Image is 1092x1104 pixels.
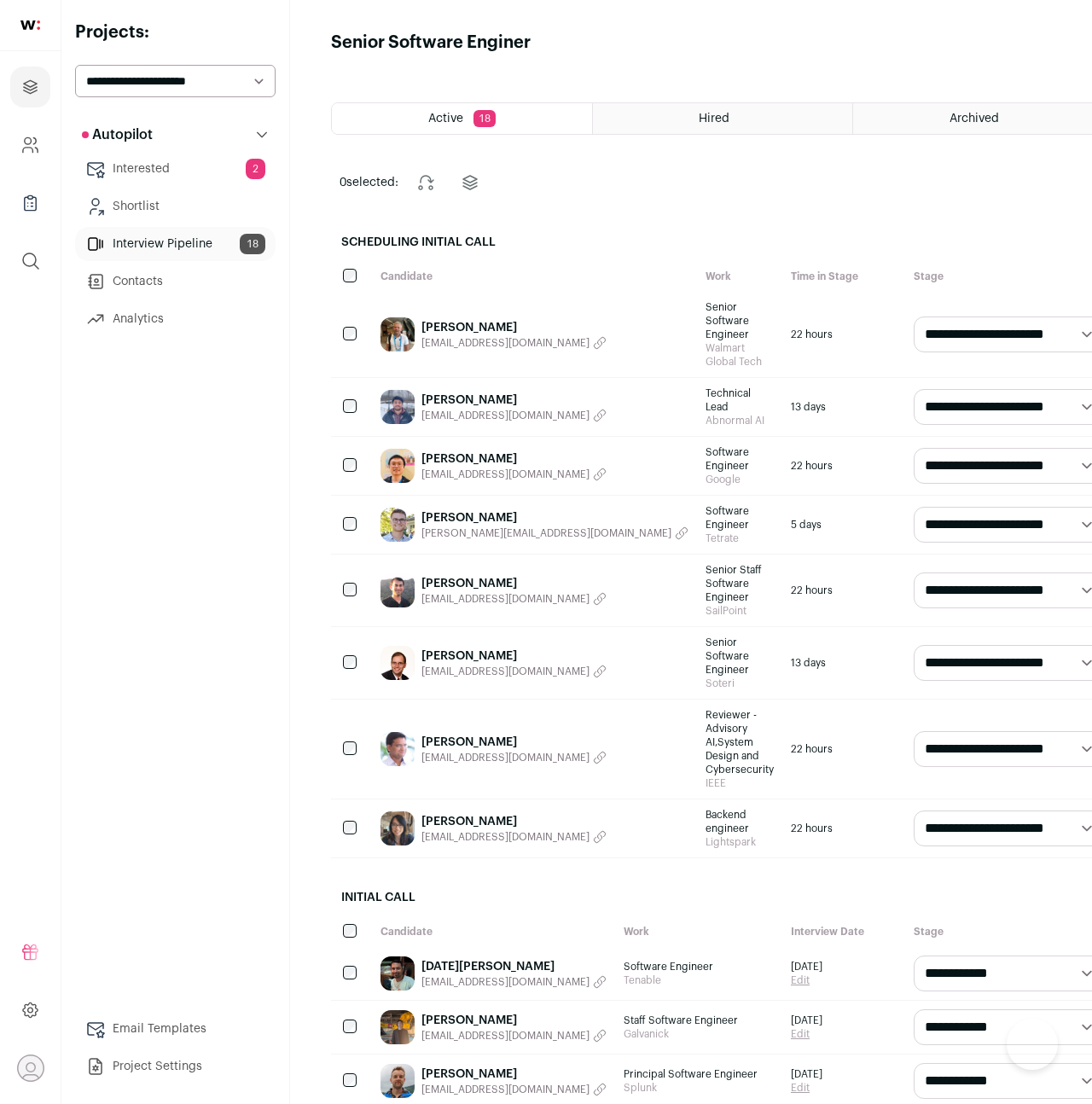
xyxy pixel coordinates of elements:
span: selected: [340,174,398,191]
a: Hired [593,103,852,134]
span: [PERSON_NAME][EMAIL_ADDRESS][DOMAIN_NAME] [421,526,671,540]
button: [EMAIL_ADDRESS][DOMAIN_NAME] [421,592,607,606]
div: 22 hours [782,437,905,495]
span: Principal Software Engineer [624,1067,774,1081]
div: Candidate [372,916,615,947]
img: c5539517f4b3d3d1a0c7096aac02bb945d8b31287edbd8173c16b8b0d29819e4 [380,573,415,607]
img: df7e636de63b72b69a6a313484f2e4c4feeb1d6f087b0f76766f9c5f0007ecbd.jpg [380,1010,415,1044]
a: Shortlist [75,189,276,224]
img: wellfound-shorthand-0d5821cbd27db2630d0214b213865d53afaa358527fdda9d0ea32b1df1b89c2c.svg [20,20,40,30]
span: [EMAIL_ADDRESS][DOMAIN_NAME] [421,751,590,764]
h1: Senior Software Enginer [331,31,531,55]
span: [EMAIL_ADDRESS][DOMAIN_NAME] [421,1083,590,1096]
span: SailPoint [706,604,774,618]
a: Analytics [75,302,276,336]
button: [EMAIL_ADDRESS][DOMAIN_NAME] [421,1029,607,1043]
div: 22 hours [782,799,905,857]
a: Interested2 [75,152,276,186]
button: [EMAIL_ADDRESS][DOMAIN_NAME] [421,468,607,481]
div: 13 days [782,627,905,699]
img: 035d18591233fadd59be686e6dd1b8426f149f11ecd9245d9dc96c4829d7f33c.jpg [380,732,415,766]
span: Senior Staff Software Engineer [706,563,774,604]
span: Google [706,473,774,486]
img: bdaede9fc3f041e93096ed319433619b68e06bfbe66270bd9be85439215d5ba3 [380,508,415,542]
button: [EMAIL_ADDRESS][DOMAIN_NAME] [421,751,607,764]
span: [EMAIL_ADDRESS][DOMAIN_NAME] [421,592,590,606]
span: [EMAIL_ADDRESS][DOMAIN_NAME] [421,830,590,844]
a: Contacts [75,264,276,299]
span: Tenable [624,973,774,987]
span: 2 [246,159,265,179]
span: Backend engineer [706,808,774,835]
a: [PERSON_NAME] [421,575,607,592]
a: [PERSON_NAME] [421,319,607,336]
button: [EMAIL_ADDRESS][DOMAIN_NAME] [421,830,607,844]
button: [EMAIL_ADDRESS][DOMAIN_NAME] [421,665,607,678]
div: Work [615,916,782,947]
a: [PERSON_NAME] [421,509,688,526]
a: [PERSON_NAME] [421,734,607,751]
a: Edit [791,1027,822,1041]
img: d7a7845d6d993e683ee7d2bc9ddabcaa618680b9aafb1f4fd84f53859f5ef0b4.jpg [380,646,415,680]
img: ce31afc11dc0e9e6db80c5e6e27bd2f781d54a9b798d38c25770b2792c469c4c.jpg [380,317,415,352]
img: ec019db78b984bf684d6ab424db75c4dfcae62151a18f304e9e584b61739056e [380,390,415,424]
button: [PERSON_NAME][EMAIL_ADDRESS][DOMAIN_NAME] [421,526,688,540]
span: Splunk [624,1081,774,1095]
a: Company Lists [10,183,50,224]
div: Candidate [372,261,697,292]
span: Technical Lead [706,386,774,414]
div: Work [697,261,782,292]
span: Galvanick [624,1027,774,1041]
a: Project Settings [75,1049,276,1084]
a: Email Templates [75,1012,276,1046]
span: Abnormal AI [706,414,774,427]
button: Autopilot [75,118,276,152]
span: Soteri [706,677,774,690]
span: [DATE] [791,960,822,973]
span: Senior Software Engineer [706,300,774,341]
span: Active [428,113,463,125]
button: [EMAIL_ADDRESS][DOMAIN_NAME] [421,975,607,989]
span: [EMAIL_ADDRESS][DOMAIN_NAME] [421,1029,590,1043]
a: [PERSON_NAME] [421,813,607,830]
span: Software Engineer [624,960,774,973]
span: [DATE] [791,1014,822,1027]
span: Hired [699,113,729,125]
span: [EMAIL_ADDRESS][DOMAIN_NAME] [421,468,590,481]
span: Staff Software Engineer [624,1014,774,1027]
span: [EMAIL_ADDRESS][DOMAIN_NAME] [421,336,590,350]
div: 22 hours [782,555,905,626]
img: f234526c1225d4f0e3fbc8711886b1047ed6a7449971770e647ebc2d1e7979b5 [380,956,415,991]
div: 5 days [782,496,905,554]
button: [EMAIL_ADDRESS][DOMAIN_NAME] [421,1083,607,1096]
span: [EMAIL_ADDRESS][DOMAIN_NAME] [421,665,590,678]
div: 13 days [782,378,905,436]
span: Tetrate [706,532,774,545]
span: 18 [473,110,496,127]
a: [DATE][PERSON_NAME] [421,958,607,975]
div: Time in Stage [782,261,905,292]
span: 18 [240,234,265,254]
span: Software Engineer [706,504,774,532]
span: [EMAIL_ADDRESS][DOMAIN_NAME] [421,975,590,989]
a: [PERSON_NAME] [421,392,607,409]
img: 203738b9f352df736a92a75cecdccd15678ff15c97abed2cb038a292cfb081a3.jpg [380,1064,415,1098]
span: [EMAIL_ADDRESS][DOMAIN_NAME] [421,409,590,422]
span: Archived [950,113,999,125]
a: [PERSON_NAME] [421,1066,607,1083]
img: cba2d4bba47441f580d5b120ecfc0d6233efbb5c11cbf489dc71936d89bca394.jpg [380,811,415,845]
div: 22 hours [782,292,905,377]
span: Senior Software Engineer [706,636,774,677]
span: Lightspark [706,835,774,849]
span: Software Engineer [706,445,774,473]
a: [PERSON_NAME] [421,450,607,468]
a: Edit [791,973,822,987]
div: 22 hours [782,700,905,799]
span: [DATE] [791,1067,822,1081]
img: b995b9554d1706aa0bf6ce0ff5075b13ddea8297cfc082918265307db69f9c11 [380,449,415,483]
button: [EMAIL_ADDRESS][DOMAIN_NAME] [421,336,607,350]
button: [EMAIL_ADDRESS][DOMAIN_NAME] [421,409,607,422]
iframe: Help Scout Beacon - Open [1007,1019,1058,1070]
p: Autopilot [82,125,153,145]
span: IEEE [706,776,774,790]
